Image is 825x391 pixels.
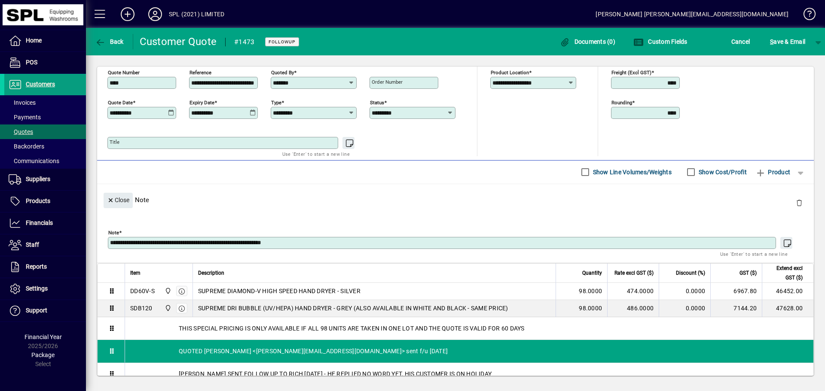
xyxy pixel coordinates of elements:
[372,79,403,85] mat-label: Order number
[189,99,214,105] mat-label: Expiry date
[4,110,86,124] a: Payments
[108,229,119,235] mat-label: Note
[271,99,281,105] mat-label: Type
[198,268,224,278] span: Description
[198,304,508,312] span: SUPREME DRI BUBBLE (UV/HEPA) HAND DRYER - GREY (ALSO AVAILABLE IN WHITE AND BLACK - SAME PRICE)
[559,38,615,45] span: Documents (0)
[582,268,602,278] span: Quantity
[269,39,296,45] span: FOLLOWUP
[491,69,529,75] mat-label: Product location
[140,35,217,48] div: Customer Quote
[162,286,172,296] span: SPL (2021) Limited
[611,99,632,105] mat-label: Rounding
[4,278,86,300] a: Settings
[110,139,119,145] mat-label: Title
[26,197,50,204] span: Products
[141,6,169,22] button: Profile
[282,149,350,159] mat-hint: Use 'Enter' to start a new line
[26,307,47,314] span: Support
[189,69,211,75] mat-label: Reference
[631,34,690,49] button: Custom Fields
[751,164,794,180] button: Product
[26,219,53,226] span: Financials
[271,69,294,75] mat-label: Quoted by
[9,114,41,121] span: Payments
[370,99,384,105] mat-label: Status
[613,304,654,312] div: 486.0000
[104,193,133,208] button: Close
[108,69,140,75] mat-label: Quote number
[93,34,126,49] button: Back
[31,352,55,358] span: Package
[4,300,86,321] a: Support
[633,38,687,45] span: Custom Fields
[26,285,48,292] span: Settings
[198,287,361,295] span: SUPREME DIAMOND-V HIGH SPEED HAND DRYER - SILVER
[97,184,814,215] div: Note
[125,340,813,362] div: QUOTED [PERSON_NAME] <[PERSON_NAME][EMAIL_ADDRESS][DOMAIN_NAME]> sent f/u [DATE]
[4,30,86,52] a: Home
[24,333,62,340] span: Financial Year
[611,69,651,75] mat-label: Freight (excl GST)
[9,158,59,164] span: Communications
[162,303,172,313] span: SPL (2021) Limited
[659,300,710,317] td: 0.0000
[9,99,36,106] span: Invoices
[659,283,710,300] td: 0.0000
[107,193,129,207] span: Close
[4,256,86,278] a: Reports
[4,191,86,212] a: Products
[95,38,124,45] span: Back
[676,268,705,278] span: Discount (%)
[26,81,55,88] span: Customers
[797,2,814,30] a: Knowledge Base
[130,304,153,312] div: SDB120
[26,176,50,182] span: Suppliers
[9,143,44,150] span: Backorders
[4,52,86,73] a: POS
[729,34,752,49] button: Cancel
[4,212,86,234] a: Financials
[26,59,37,66] span: POS
[614,268,654,278] span: Rate excl GST ($)
[731,35,750,48] span: Cancel
[579,287,602,295] span: 98.0000
[101,196,135,203] app-page-header-button: Close
[767,264,803,282] span: Extend excl GST ($)
[130,268,141,278] span: Item
[789,199,810,206] app-page-header-button: Delete
[697,168,747,176] label: Show Cost/Profit
[613,287,654,295] div: 474.0000
[755,165,790,179] span: Product
[596,7,788,21] div: [PERSON_NAME] [PERSON_NAME][EMAIL_ADDRESS][DOMAIN_NAME]
[720,249,788,259] mat-hint: Use 'Enter' to start a new line
[557,34,617,49] button: Documents (0)
[125,317,813,339] div: THIS SPECIAL PRICING IS ONLY AVAILABLE IF ALL 98 UNITS ARE TAKEN IN ONE LOT AND THE QUOTE IS VALI...
[26,241,39,248] span: Staff
[789,193,810,213] button: Delete
[579,304,602,312] span: 98.0000
[4,139,86,154] a: Backorders
[739,268,757,278] span: GST ($)
[130,287,155,295] div: DD60V-S
[762,300,813,317] td: 47628.00
[4,154,86,168] a: Communications
[169,7,224,21] div: SPL (2021) LIMITED
[4,234,86,256] a: Staff
[4,169,86,190] a: Suppliers
[9,128,33,135] span: Quotes
[766,34,810,49] button: Save & Email
[770,38,773,45] span: S
[591,168,672,176] label: Show Line Volumes/Weights
[26,263,47,270] span: Reports
[26,37,42,44] span: Home
[762,283,813,300] td: 46452.00
[770,35,805,48] span: ave & Email
[86,34,133,49] app-page-header-button: Back
[4,124,86,139] a: Quotes
[234,35,254,49] div: #1473
[710,283,762,300] td: 6967.80
[4,95,86,110] a: Invoices
[114,6,141,22] button: Add
[108,99,133,105] mat-label: Quote date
